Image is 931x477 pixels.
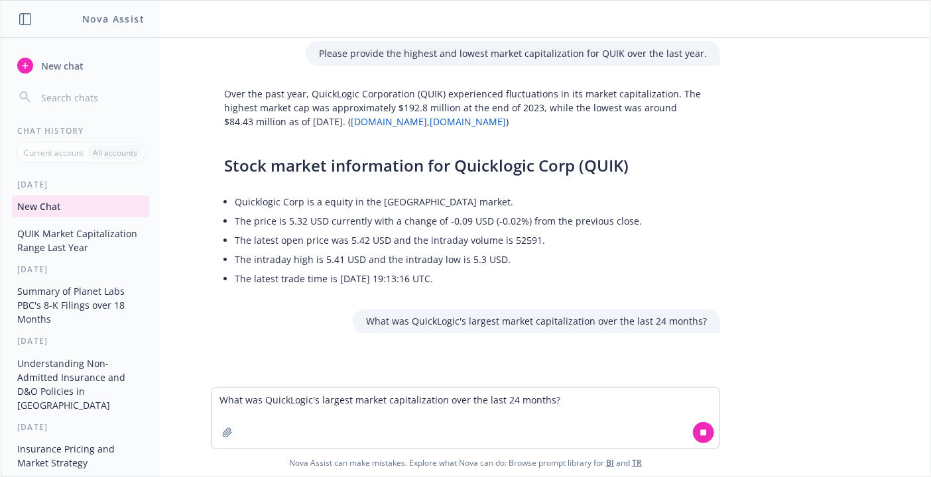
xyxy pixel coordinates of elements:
[1,335,160,346] div: [DATE]
[12,352,149,416] button: Understanding Non-Admitted Insurance and D&O Policies in [GEOGRAPHIC_DATA]
[38,88,144,107] input: Search chats
[319,46,707,60] p: Please provide the highest and lowest market capitalization for QUIK over the last year.
[351,115,427,128] a: [DOMAIN_NAME]
[38,59,84,73] span: New chat
[430,115,506,128] a: [DOMAIN_NAME]
[1,125,160,136] div: Chat History
[82,12,145,26] h1: Nova Assist
[235,192,707,211] li: Quicklogic Corp is a equity in the [GEOGRAPHIC_DATA] market.
[12,280,149,330] button: Summary of Planet Labs PBC's 8-K Filings over 18 Months
[235,231,707,250] li: The latest open price was 5.42 USD and the intraday volume is 52591.
[12,195,149,217] button: New Chat
[366,315,707,329] p: What was QuickLogic's largest market capitalization over the last 24 months?
[606,457,614,468] a: BI
[632,457,642,468] a: TR
[224,87,707,129] p: Over the past year, QuickLogic Corporation (QUIK) experienced fluctuations in its market capitali...
[12,54,149,78] button: New chat
[6,449,925,476] span: Nova Assist can make mistakes. Explore what Nova can do: Browse prompt library for and
[235,269,707,288] li: The latest trade time is [DATE] 19:13:16 UTC.
[24,147,84,158] p: Current account
[235,211,707,231] li: The price is 5.32 USD currently with a change of -0.09 USD (-0.02%) from the previous close.
[1,421,160,433] div: [DATE]
[224,155,707,176] h2: Stock market information for Quicklogic Corp (QUIK)
[1,264,160,275] div: [DATE]
[12,223,149,258] button: QUIK Market Capitalization Range Last Year
[1,179,160,190] div: [DATE]
[235,250,707,269] li: The intraday high is 5.41 USD and the intraday low is 5.3 USD.
[93,147,137,158] p: All accounts
[12,438,149,474] button: Insurance Pricing and Market Strategy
